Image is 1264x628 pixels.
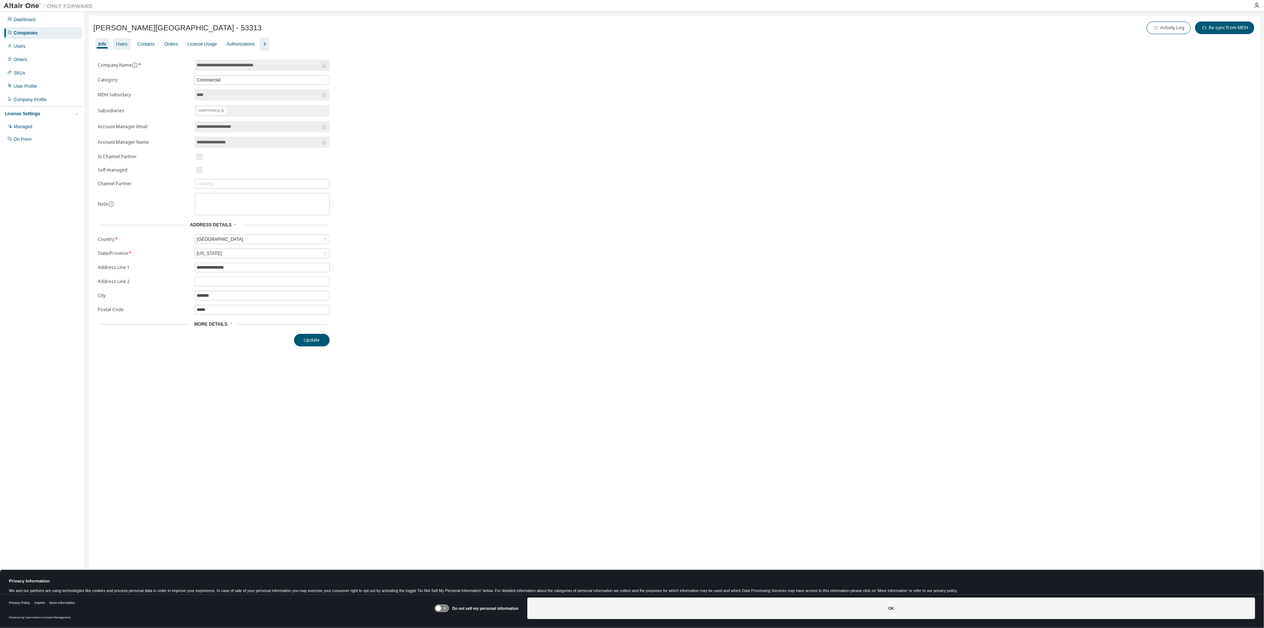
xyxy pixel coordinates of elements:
[108,201,114,207] button: information
[14,136,31,142] div: On Prem
[197,181,216,187] div: Loading...
[98,265,190,270] label: Address Line 1
[5,111,40,117] div: License Settings
[98,62,190,68] label: Company Name
[98,250,190,256] label: State/Province
[14,83,37,89] div: User Profile
[98,154,190,160] label: Is Channel Partner
[195,235,329,244] div: [GEOGRAPHIC_DATA]
[4,2,96,10] img: Altair One
[195,76,329,84] div: Commercial
[98,92,190,98] label: MDH Subsidary
[14,30,38,36] div: Companies
[98,279,190,285] label: Address Line 2
[164,41,178,47] div: Orders
[190,222,231,227] span: Address Details
[14,17,36,23] div: Dashboard
[98,139,190,145] label: Account Manager Name
[1147,21,1191,34] button: Activity Log
[14,43,25,49] div: Users
[195,249,329,258] div: [US_STATE]
[98,167,190,173] label: Self-managed
[116,41,127,47] div: Users
[98,124,190,130] label: Account Manager Email
[227,41,255,47] div: Authorizations
[195,105,330,117] div: solidThinking
[14,97,47,103] div: Company Profile
[98,77,190,83] label: Category
[137,41,154,47] div: Contacts
[194,322,227,327] span: More Details
[1195,21,1254,34] button: Re-sync from MDH
[294,334,330,346] button: Update
[195,179,329,188] div: Loading...
[98,307,190,313] label: Postal Code
[98,293,190,299] label: City
[14,124,32,130] div: Managed
[14,57,27,63] div: Orders
[98,41,106,47] div: Info
[196,106,227,115] div: solidThinking
[98,108,190,114] label: Subsidiaries
[196,76,221,84] div: Commercial
[98,181,190,187] label: Channel Partner
[196,249,223,257] div: [US_STATE]
[93,24,262,32] span: [PERSON_NAME][GEOGRAPHIC_DATA] - 53313
[98,236,190,242] label: Country
[196,235,244,243] div: [GEOGRAPHIC_DATA]
[132,62,138,68] button: information
[98,201,108,207] label: Note
[14,70,25,76] div: SKUs
[187,41,217,47] div: License Usage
